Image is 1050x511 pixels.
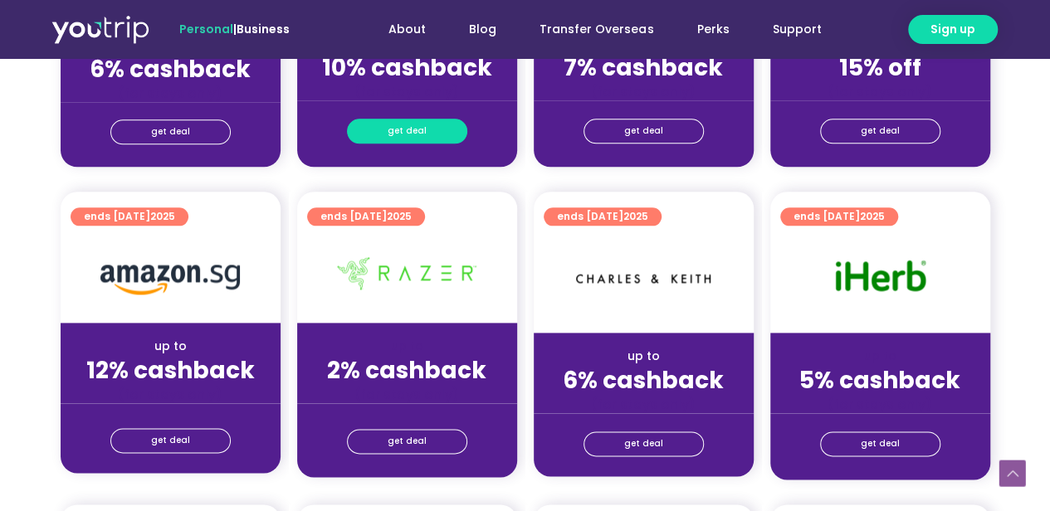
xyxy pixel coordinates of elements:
strong: 5% cashback [799,364,960,397]
div: (for stays only) [74,85,267,102]
a: ends [DATE]2025 [71,207,188,226]
div: up to [74,338,267,355]
a: get deal [110,428,231,453]
a: Blog [447,14,518,45]
div: up to [310,338,504,355]
span: get deal [151,120,190,144]
a: get deal [820,119,940,144]
span: | [179,21,290,37]
span: 2025 [623,209,648,223]
span: 2025 [387,209,412,223]
strong: 2% cashback [327,354,486,387]
nav: Menu [335,14,842,45]
div: up to [784,348,977,365]
span: Personal [179,21,233,37]
span: ends [DATE] [84,207,175,226]
span: get deal [861,432,900,455]
a: Business [237,21,290,37]
a: get deal [347,429,467,454]
div: (for stays only) [547,396,740,413]
strong: 6% cashback [563,364,724,397]
span: get deal [624,432,663,455]
span: get deal [151,429,190,452]
div: (for stays only) [784,396,977,413]
span: ends [DATE] [320,207,412,226]
div: (for stays only) [784,83,977,100]
a: get deal [110,119,231,144]
strong: 6% cashback [90,53,251,85]
div: up to [547,348,740,365]
strong: 10% cashback [322,51,492,84]
span: get deal [388,430,427,453]
a: get deal [584,119,704,144]
strong: 12% cashback [86,354,255,387]
strong: 15% off [839,51,921,84]
span: 2025 [150,209,175,223]
a: Perks [675,14,750,45]
div: (for stays only) [310,83,504,100]
div: (for stays only) [547,83,740,100]
a: Support [750,14,842,45]
span: ends [DATE] [557,207,648,226]
a: Transfer Overseas [518,14,675,45]
a: ends [DATE]2025 [544,207,662,226]
a: get deal [584,431,704,456]
span: 2025 [860,209,885,223]
span: Sign up [930,21,975,38]
strong: 7% cashback [564,51,723,84]
div: (for stays only) [310,386,504,403]
span: get deal [861,119,900,143]
a: ends [DATE]2025 [780,207,898,226]
a: get deal [347,119,467,144]
a: Sign up [908,15,998,44]
span: ends [DATE] [794,207,885,226]
a: get deal [820,431,940,456]
span: get deal [388,119,427,143]
div: (for stays only) [74,386,267,403]
span: get deal [624,119,663,143]
a: About [367,14,447,45]
a: ends [DATE]2025 [307,207,425,226]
